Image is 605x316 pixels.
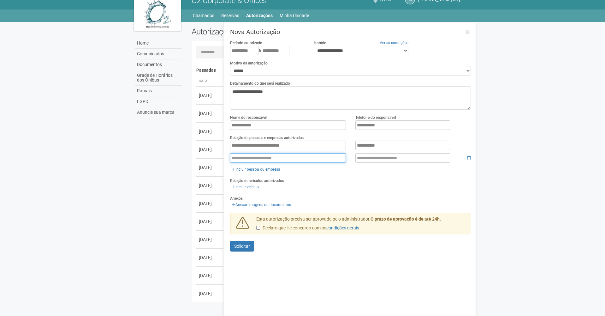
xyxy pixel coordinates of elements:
a: Documentos [135,59,182,70]
div: [DATE] [199,218,222,225]
a: LGPD [135,96,182,107]
div: [DATE] [199,164,222,171]
div: [DATE] [199,110,222,117]
div: a [230,46,304,55]
div: [DATE] [199,200,222,207]
a: Chamados [193,11,214,20]
a: Ver as condições [380,40,408,45]
a: Incluir veículo [230,184,261,191]
label: Anexos [230,196,243,201]
h3: Nova Autorização [230,29,471,35]
label: Motivo da autorização [230,60,268,66]
strong: O prazo de aprovação é de até 24h. [371,216,441,222]
div: [DATE] [199,92,222,99]
label: Relação de veículos autorizados [230,178,284,184]
div: [DATE] [199,272,222,279]
label: Telefone do responsável [355,115,396,120]
label: Nome do responsável [230,115,267,120]
a: condições gerais [326,225,359,230]
div: [DATE] [199,290,222,297]
a: Incluir pessoa ou empresa [230,166,282,173]
a: Anuncie sua marca [135,107,182,118]
label: Detalhamento do que será realizado [230,81,290,86]
a: Autorizações [246,11,273,20]
a: Home [135,38,182,49]
i: Remover [467,156,471,160]
a: Reservas [221,11,239,20]
label: Período autorizado [230,40,262,46]
div: Esta autorização precisa ser aprovada pelo administrador. [252,216,471,234]
button: Solicitar [230,241,254,252]
a: Minha Unidade [280,11,309,20]
th: Data [196,76,225,87]
a: Ramais [135,86,182,96]
div: [DATE] [199,128,222,135]
label: Declaro que li e concordo com os [256,225,359,231]
div: [DATE] [199,146,222,153]
a: Anexar imagens ou documentos [230,201,293,208]
a: Comunicados [135,49,182,59]
h2: Autorizações [192,27,327,36]
div: [DATE] [199,254,222,261]
div: [DATE] [199,236,222,243]
a: Grade de Horários dos Ônibus [135,70,182,86]
div: [DATE] [199,182,222,189]
label: Horário [314,40,326,46]
span: Solicitar [234,244,250,249]
input: Declaro que li e concordo com oscondições gerais [256,226,260,230]
h4: Passadas [196,68,467,73]
label: Relação de pessoas e empresas autorizadas [230,135,304,141]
